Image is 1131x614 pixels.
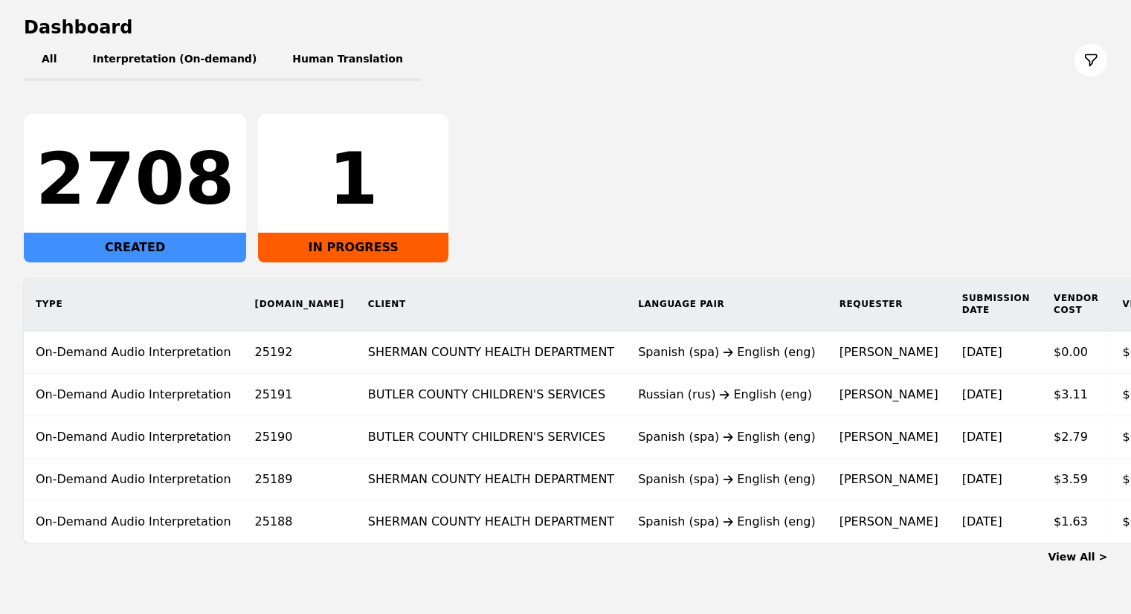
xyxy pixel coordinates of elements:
[24,416,243,459] td: On-Demand Audio Interpretation
[24,332,243,374] td: On-Demand Audio Interpretation
[961,472,1002,486] time: [DATE]
[828,459,950,501] td: [PERSON_NAME]
[356,459,626,501] td: SHERMAN COUNTY HEALTH DEPARTMENT
[243,277,356,332] th: [DOMAIN_NAME]
[961,514,1002,529] time: [DATE]
[243,501,356,543] td: 25188
[24,16,1107,39] h1: Dashboard
[638,428,816,446] div: Spanish (spa) English (eng)
[24,277,243,332] th: Type
[243,416,356,459] td: 25190
[961,387,1002,401] time: [DATE]
[24,39,74,81] button: All
[1042,277,1111,332] th: Vendor Cost
[638,471,816,488] div: Spanish (spa) English (eng)
[961,345,1002,359] time: [DATE]
[961,430,1002,444] time: [DATE]
[828,416,950,459] td: [PERSON_NAME]
[36,143,234,215] div: 2708
[828,501,950,543] td: [PERSON_NAME]
[638,386,816,404] div: Russian (rus) English (eng)
[243,332,356,374] td: 25192
[24,501,243,543] td: On-Demand Audio Interpretation
[638,513,816,531] div: Spanish (spa) English (eng)
[274,39,421,81] button: Human Translation
[1048,551,1107,563] a: View All >
[828,332,950,374] td: [PERSON_NAME]
[24,459,243,501] td: On-Demand Audio Interpretation
[24,374,243,416] td: On-Demand Audio Interpretation
[1074,44,1107,77] button: Filter
[356,501,626,543] td: SHERMAN COUNTY HEALTH DEPARTMENT
[1042,459,1111,501] td: $3.59
[950,277,1041,332] th: Submission Date
[356,374,626,416] td: BUTLER COUNTY CHILDREN'S SERVICES
[1042,501,1111,543] td: $1.63
[1042,374,1111,416] td: $3.11
[1042,332,1111,374] td: $0.00
[258,233,448,262] div: IN PROGRESS
[638,343,816,361] div: Spanish (spa) English (eng)
[24,233,246,262] div: CREATED
[243,374,356,416] td: 25191
[356,332,626,374] td: SHERMAN COUNTY HEALTH DEPARTMENT
[828,277,950,332] th: Requester
[1042,416,1111,459] td: $2.79
[74,39,274,81] button: Interpretation (On-demand)
[270,143,436,215] div: 1
[243,459,356,501] td: 25189
[356,277,626,332] th: Client
[626,277,828,332] th: Language Pair
[356,416,626,459] td: BUTLER COUNTY CHILDREN'S SERVICES
[828,374,950,416] td: [PERSON_NAME]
